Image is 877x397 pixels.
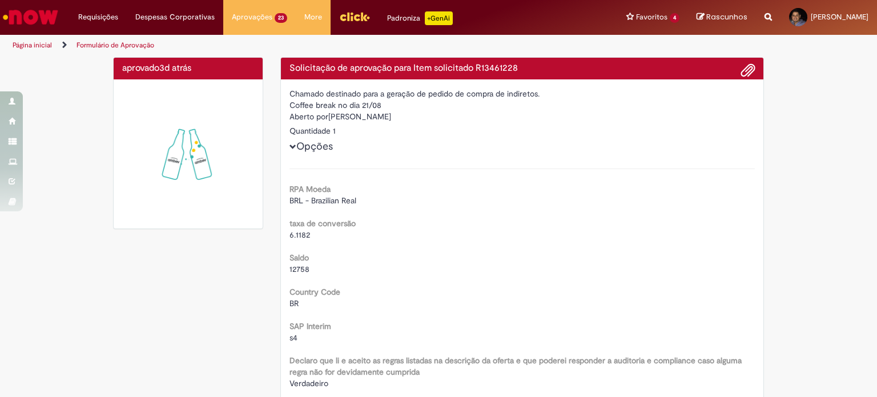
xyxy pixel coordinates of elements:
img: click_logo_yellow_360x200.png [339,8,370,25]
span: Rascunhos [706,11,747,22]
div: Padroniza [387,11,453,25]
span: 4 [670,13,679,23]
div: Coffee break no dia 21/08 [289,99,755,111]
span: [PERSON_NAME] [811,12,868,22]
span: Aprovações [232,11,272,23]
img: sucesso_1.gif [122,88,254,220]
label: Aberto por [289,111,328,122]
time: 29/08/2025 11:07:57 [159,62,191,74]
a: Rascunhos [697,12,747,23]
h4: aprovado [122,63,254,74]
span: s4 [289,332,297,343]
span: BRL - Brazilian Real [289,195,356,206]
span: 12758 [289,264,309,274]
span: 23 [275,13,287,23]
b: SAP Interim [289,321,331,331]
span: 3d atrás [159,62,191,74]
b: Saldo [289,252,309,263]
span: More [304,11,322,23]
span: BR [289,298,299,308]
b: Country Code [289,287,340,297]
a: Página inicial [13,41,52,50]
p: +GenAi [425,11,453,25]
span: 6.1182 [289,230,310,240]
img: ServiceNow [1,6,60,29]
ul: Trilhas de página [9,35,576,56]
div: Chamado destinado para a geração de pedido de compra de indiretos. [289,88,755,99]
div: Quantidade 1 [289,125,755,137]
span: Requisições [78,11,118,23]
h4: Solicitação de aprovação para Item solicitado R13461228 [289,63,755,74]
b: RPA Moeda [289,184,331,194]
span: Verdadeiro [289,378,328,388]
span: Despesas Corporativas [135,11,215,23]
b: Declaro que li e aceito as regras listadas na descrição da oferta e que poderei responder a audit... [289,355,742,377]
span: Favoritos [636,11,667,23]
a: Formulário de Aprovação [77,41,154,50]
div: [PERSON_NAME] [289,111,755,125]
b: taxa de conversão [289,218,356,228]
